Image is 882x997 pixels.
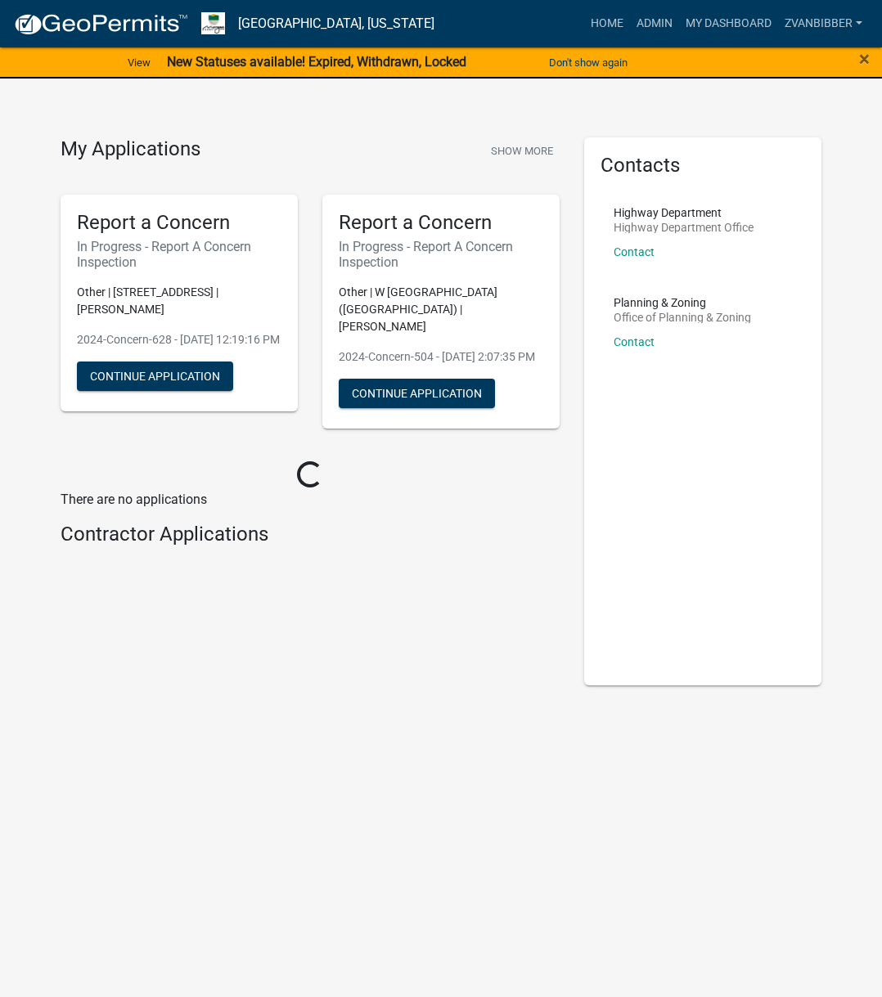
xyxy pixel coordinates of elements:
[339,348,543,366] p: 2024-Concern-504 - [DATE] 2:07:35 PM
[77,331,281,348] p: 2024-Concern-628 - [DATE] 12:19:16 PM
[859,47,870,70] span: ×
[614,335,655,348] a: Contact
[859,49,870,69] button: Close
[238,10,434,38] a: [GEOGRAPHIC_DATA], [US_STATE]
[201,12,225,34] img: Morgan County, Indiana
[614,297,751,308] p: Planning & Zoning
[77,284,281,318] p: Other | [STREET_ADDRESS] | [PERSON_NAME]
[484,137,560,164] button: Show More
[601,154,805,177] h5: Contacts
[121,49,157,76] a: View
[614,245,655,258] a: Contact
[614,312,751,323] p: Office of Planning & Zoning
[167,54,466,70] strong: New Statuses available! Expired, Withdrawn, Locked
[77,362,233,391] button: Continue Application
[77,211,281,235] h5: Report a Concern
[614,222,754,233] p: Highway Department Office
[61,523,560,546] h4: Contractor Applications
[778,8,869,39] a: zvanbibber
[61,490,560,510] p: There are no applications
[339,284,543,335] p: Other | W [GEOGRAPHIC_DATA] ([GEOGRAPHIC_DATA]) | [PERSON_NAME]
[339,211,543,235] h5: Report a Concern
[339,239,543,270] h6: In Progress - Report A Concern Inspection
[61,137,200,162] h4: My Applications
[584,8,630,39] a: Home
[679,8,778,39] a: My Dashboard
[339,379,495,408] button: Continue Application
[77,239,281,270] h6: In Progress - Report A Concern Inspection
[630,8,679,39] a: Admin
[61,523,560,553] wm-workflow-list-section: Contractor Applications
[542,49,634,76] button: Don't show again
[614,207,754,218] p: Highway Department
